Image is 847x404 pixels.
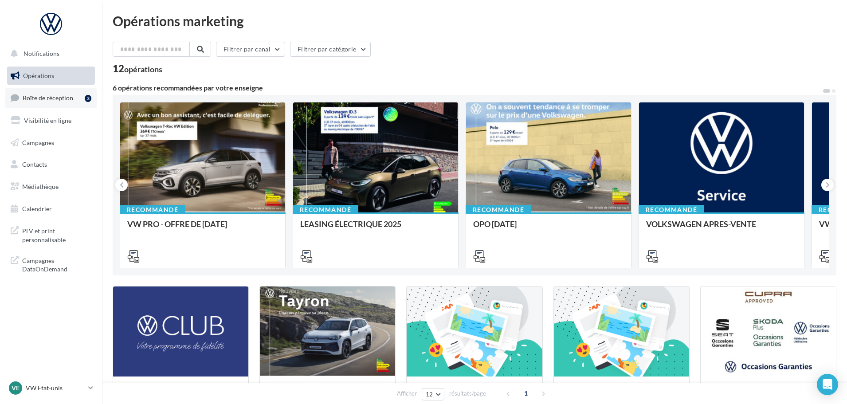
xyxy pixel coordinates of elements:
span: Campagnes DataOnDemand [22,255,91,274]
span: Visibilité en ligne [24,117,71,124]
span: Notifications [24,50,59,57]
div: 6 opérations recommandées par votre enseigne [113,84,822,91]
div: Open Intercom Messenger [817,374,838,395]
div: VOLKSWAGEN APRES-VENTE [646,220,797,237]
span: 12 [426,391,433,398]
div: 3 [85,95,91,102]
span: Afficher [397,389,417,398]
span: Boîte de réception [23,94,73,102]
button: Filtrer par catégorie [290,42,371,57]
span: Médiathèque [22,183,59,190]
div: Opérations marketing [113,14,836,27]
div: OPO [DATE] [473,220,624,237]
span: PLV et print personnalisable [22,225,91,244]
button: 12 [422,388,444,400]
div: Recommandé [293,205,358,215]
div: LEASING ÉLECTRIQUE 2025 [300,220,451,237]
span: Contacts [22,161,47,168]
a: Médiathèque [5,177,97,196]
div: 12 [113,64,162,74]
a: Opérations [5,67,97,85]
span: 1 [519,386,533,400]
div: opérations [124,65,162,73]
span: Calendrier [22,205,52,212]
span: Campagnes [22,138,54,146]
div: Recommandé [639,205,704,215]
span: Opérations [23,72,54,79]
div: Recommandé [120,205,185,215]
p: VW Etat-unis [26,384,85,392]
a: Contacts [5,155,97,174]
span: VE [12,384,20,392]
a: Visibilité en ligne [5,111,97,130]
a: PLV et print personnalisable [5,221,97,247]
a: Campagnes [5,133,97,152]
a: Campagnes DataOnDemand [5,251,97,277]
a: Boîte de réception3 [5,88,97,107]
a: VE VW Etat-unis [7,380,95,396]
span: résultats/page [449,389,486,398]
button: Filtrer par canal [216,42,285,57]
a: Calendrier [5,200,97,218]
div: Recommandé [466,205,531,215]
button: Notifications [5,44,93,63]
div: VW PRO - OFFRE DE [DATE] [127,220,278,237]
